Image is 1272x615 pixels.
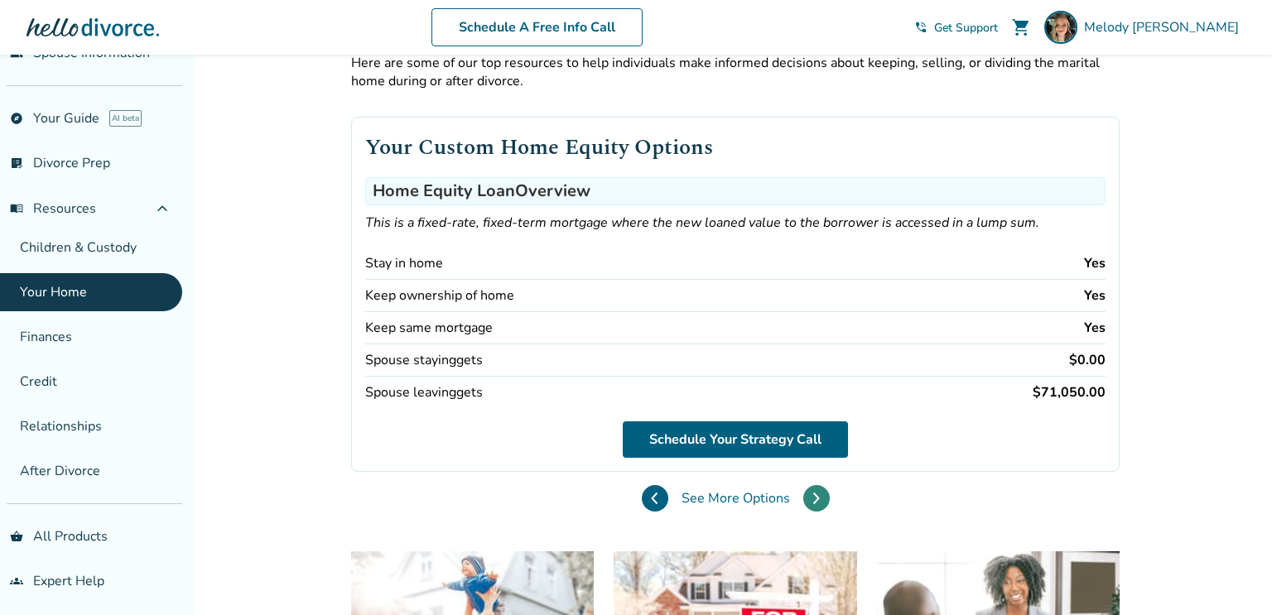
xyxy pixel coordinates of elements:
div: Yes [1084,319,1106,337]
div: $0.00 [1069,351,1106,369]
span: explore [10,112,23,125]
div: Keep ownership of home [365,286,514,305]
span: Resources [10,199,96,218]
iframe: Chat Widget [1189,536,1272,615]
div: Keep same mortgage [365,319,493,337]
span: shopping_cart [1011,17,1031,37]
span: phone_in_talk [914,21,927,34]
span: See More Options [682,489,790,507]
span: Melody [PERSON_NAME] [1084,18,1245,36]
span: groups [10,574,23,588]
img: Melody Carr [1044,11,1077,44]
p: This is a fixed-rate, fixed-term mortgage where the new loaned value to the borrower is accessed ... [365,212,1106,234]
span: AI beta [109,110,142,127]
div: Spouse leaving gets [365,383,483,401]
h3: Home Equity Loan Overview [365,177,1106,205]
span: shopping_basket [10,530,23,543]
span: list_alt_check [10,156,23,170]
div: Spouse staying gets [365,351,483,369]
a: Schedule A Free Info Call [431,8,643,46]
div: Yes [1084,286,1106,305]
div: $71,050.00 [1033,383,1106,401]
span: Get Support [934,20,998,36]
p: Here are some of our top resources to help individuals make informed decisions about keeping, sel... [351,54,1120,90]
a: Schedule Your Strategy Call [623,421,848,458]
span: expand_less [152,199,172,219]
div: Yes [1084,254,1106,272]
h2: Your Custom Home Equity Options [365,131,1106,164]
span: menu_book [10,202,23,215]
div: Stay in home [365,254,443,272]
a: phone_in_talkGet Support [914,20,998,36]
span: people [10,46,23,60]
